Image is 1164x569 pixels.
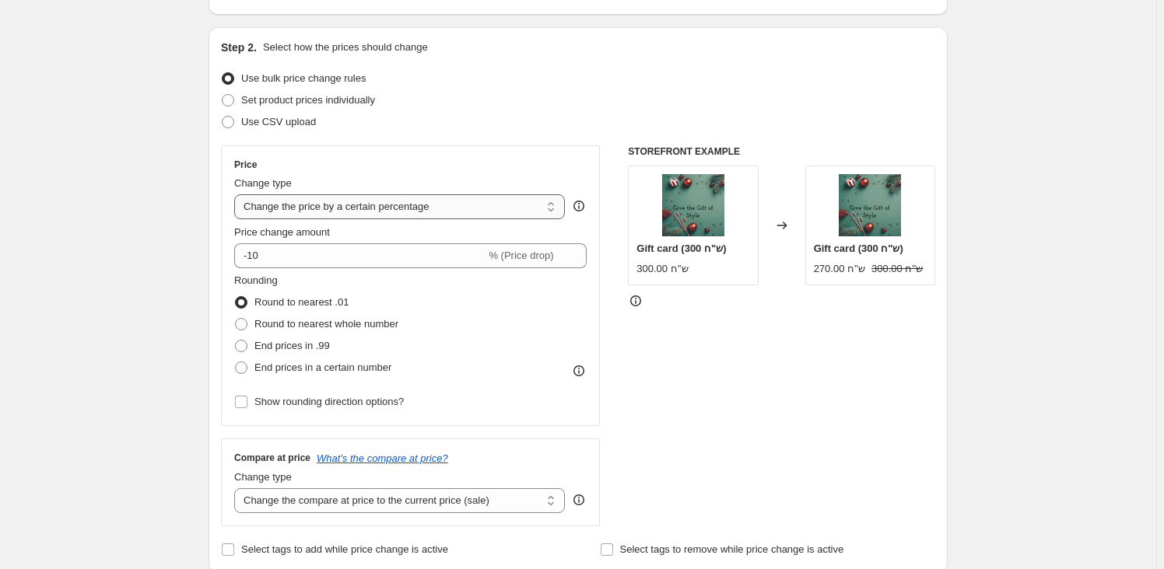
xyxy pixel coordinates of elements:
[263,40,428,55] p: Select how the prices should change
[234,159,257,171] h3: Price
[241,116,316,127] span: Use CSV upload
[489,250,553,261] span: % (Price drop)
[234,452,310,464] h3: Compare at price
[628,145,935,158] h6: STOREFRONT EXAMPLE
[636,243,726,254] span: Gift card (300 ש"ח)
[636,261,688,277] div: 300.00 ש''ח
[221,40,257,55] h2: Step 2.
[254,340,330,351] span: End prices in .99
[234,243,486,268] input: -15
[254,396,404,407] span: Show rounding direction options?
[241,543,448,555] span: Select tags to add while price change is active
[814,243,903,254] span: Gift card (300 ש"ח)
[571,198,587,214] div: help
[620,543,844,555] span: Select tags to remove while price change is active
[254,318,398,330] span: Round to nearest whole number
[241,94,375,106] span: Set product prices individually
[571,492,587,508] div: help
[662,174,724,236] img: a880b911262f44dd858f71787ce73926_3617f592-beca-478b-93a2-75825ce532c5_80x.png
[234,274,278,286] span: Rounding
[234,471,292,483] span: Change type
[317,452,448,464] button: What's the compare at price?
[254,361,391,373] span: End prices in a certain number
[234,226,330,238] span: Price change amount
[241,72,366,84] span: Use bulk price change rules
[234,177,292,189] span: Change type
[814,261,865,277] div: 270.00 ש''ח
[254,296,349,308] span: Round to nearest .01
[839,174,901,236] img: a880b911262f44dd858f71787ce73926_3617f592-beca-478b-93a2-75825ce532c5_80x.png
[871,261,923,277] strike: 300.00 ש''ח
